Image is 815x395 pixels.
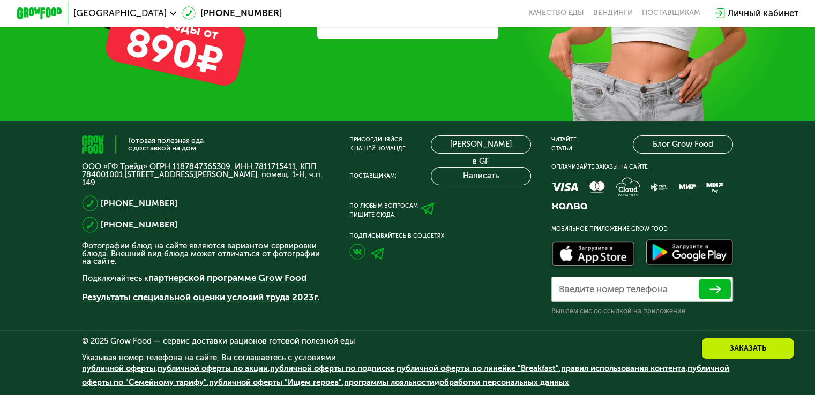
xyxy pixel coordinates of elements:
a: обработки персональных данных [439,377,569,387]
div: © 2025 Grow Food — сервис доставки рационов готовой полезной еды [82,337,733,345]
a: Вендинги [593,9,633,18]
a: публичной оферты [82,363,155,373]
a: публичной оферты по подписке [270,363,394,373]
a: Качество еды [528,9,584,18]
a: программы лояльности [344,377,435,387]
div: поставщикам [642,9,700,18]
a: [PHONE_NUMBER] [182,6,282,20]
a: публичной оферты по акции [158,363,268,373]
a: Результаты специальной оценки условий труда 2023г. [82,292,319,302]
a: правил использования контента [561,363,685,373]
div: Готовая полезная еда с доставкой на дом [128,137,204,151]
a: [PHONE_NUMBER] [101,196,177,210]
a: партнерской программе Grow Food [148,272,306,283]
a: публичной оферты по линейке "Breakfast" [397,363,559,373]
a: публичной оферты "Ищем героев" [209,377,342,387]
div: Поставщикам: [349,172,397,181]
p: Фотографии блюд на сайте являются вариантом сервировки блюда. Внешний вид блюда может отличаться ... [82,242,329,265]
label: Введите номер телефона [559,286,668,293]
div: Оплачивайте заказы на сайте [551,163,733,172]
span: [GEOGRAPHIC_DATA] [73,9,167,18]
a: публичной оферты по "Семейному тарифу" [82,363,729,386]
div: Указывая номер телефона на сайте, Вы соглашаетесь с условиями [82,354,733,394]
button: Написать [431,167,530,185]
img: Доступно в Google Play [643,237,736,270]
div: Присоединяйся к нашей команде [349,135,406,154]
div: По любым вопросам пишите сюда: [349,202,418,220]
div: Читайте статьи [551,135,577,154]
a: [PERSON_NAME] в GF [431,135,530,154]
div: Вышлем смс со ссылкой на приложение [551,307,733,316]
span: , , , , , , , и [82,363,729,386]
div: Мобильное приложение Grow Food [551,225,733,234]
div: Подписывайтесь в соцсетях [349,232,531,241]
a: [PHONE_NUMBER] [101,218,177,231]
div: Личный кабинет [728,6,798,20]
div: Заказать [701,338,794,359]
p: ООО «ГФ Трейд» ОГРН 1187847365309, ИНН 7811715411, КПП 784001001 [STREET_ADDRESS][PERSON_NAME], п... [82,163,329,186]
a: Блог Grow Food [633,135,732,154]
p: Подключайтесь к [82,271,329,285]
